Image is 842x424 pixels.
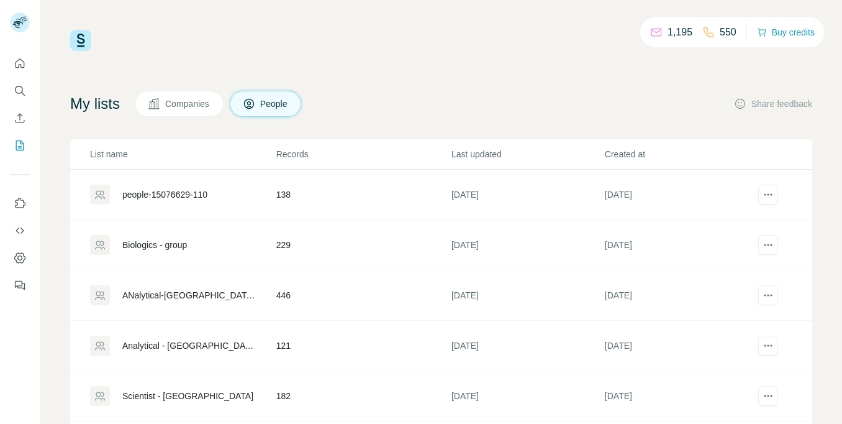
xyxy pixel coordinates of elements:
[734,98,812,110] button: Share feedback
[10,80,30,102] button: Search
[720,25,736,40] p: 550
[276,170,451,220] td: 138
[276,371,451,422] td: 182
[122,390,253,402] div: Scientist - [GEOGRAPHIC_DATA]
[10,192,30,214] button: Use Surfe on LinkedIn
[605,148,757,160] p: Created at
[10,274,30,297] button: Feedback
[758,336,778,356] button: actions
[668,25,692,40] p: 1,195
[122,289,255,302] div: ANalytical-[GEOGRAPHIC_DATA] from waalaxy
[451,148,604,160] p: Last updated
[758,386,778,406] button: actions
[451,371,604,422] td: [DATE]
[604,321,758,371] td: [DATE]
[604,371,758,422] td: [DATE]
[604,270,758,321] td: [DATE]
[10,247,30,269] button: Dashboard
[10,52,30,75] button: Quick start
[604,220,758,270] td: [DATE]
[260,98,289,110] span: People
[451,220,604,270] td: [DATE]
[70,30,91,51] img: Surfe Logo
[604,170,758,220] td: [DATE]
[165,98,210,110] span: Companies
[10,134,30,157] button: My lists
[451,170,604,220] td: [DATE]
[276,321,451,371] td: 121
[10,107,30,129] button: Enrich CSV
[122,339,255,352] div: Analytical - [GEOGRAPHIC_DATA]
[758,235,778,255] button: actions
[90,148,275,160] p: List name
[451,321,604,371] td: [DATE]
[758,285,778,305] button: actions
[122,239,187,251] div: Biologics - group
[10,219,30,242] button: Use Surfe API
[451,270,604,321] td: [DATE]
[276,220,451,270] td: 229
[70,94,120,114] h4: My lists
[758,185,778,205] button: actions
[757,24,815,41] button: Buy credits
[276,148,450,160] p: Records
[276,270,451,321] td: 446
[122,188,207,201] div: people-15076629-110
